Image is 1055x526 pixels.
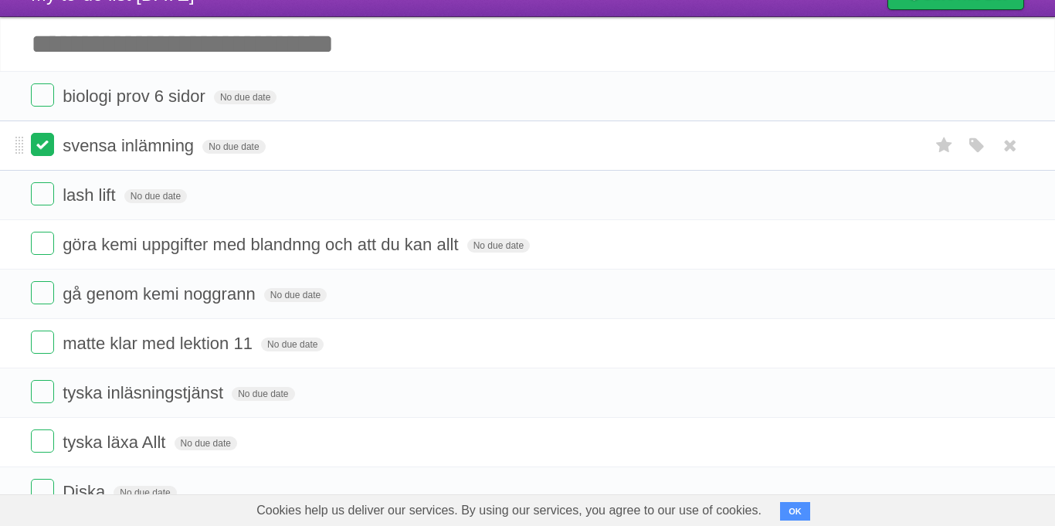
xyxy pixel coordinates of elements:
span: No due date [467,239,530,253]
span: Cookies help us deliver our services. By using our services, you agree to our use of cookies. [241,495,777,526]
span: svensa inlämning [63,136,198,155]
span: göra kemi uppgifter med blandnng och att du kan allt [63,235,462,254]
span: No due date [202,140,265,154]
label: Done [31,331,54,354]
label: Done [31,479,54,502]
label: Done [31,133,54,156]
span: tyska inläsningstjänst [63,383,227,402]
label: Done [31,182,54,205]
label: Done [31,429,54,453]
span: No due date [261,338,324,351]
span: gå genom kemi noggrann [63,284,260,304]
span: tyska läxa Allt [63,433,169,452]
span: biologi prov 6 sidor [63,87,209,106]
button: OK [780,502,810,521]
span: No due date [232,387,294,401]
span: No due date [264,288,327,302]
span: Diska [63,482,109,501]
label: Done [31,281,54,304]
span: No due date [114,486,176,500]
label: Done [31,83,54,107]
label: Done [31,380,54,403]
label: Star task [930,133,959,158]
span: matte klar med lektion 11 [63,334,256,353]
span: No due date [175,436,237,450]
span: lash lift [63,185,119,205]
span: No due date [124,189,187,203]
label: Done [31,232,54,255]
span: No due date [214,90,276,104]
